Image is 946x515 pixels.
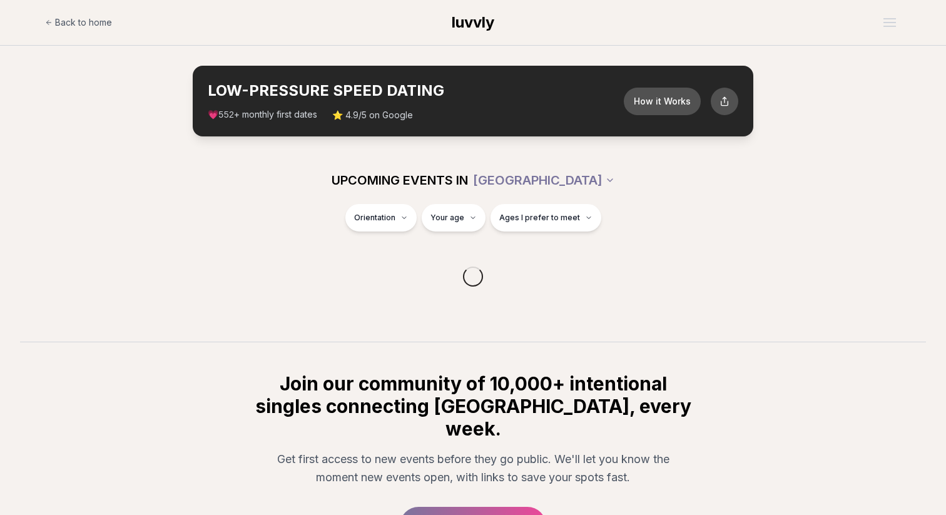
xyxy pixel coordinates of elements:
button: Orientation [345,204,417,232]
button: Your age [422,204,486,232]
span: ⭐ 4.9/5 on Google [332,109,413,121]
span: luvvly [452,13,494,31]
span: 💗 + monthly first dates [208,108,317,121]
span: Orientation [354,213,395,223]
h2: LOW-PRESSURE SPEED DATING [208,81,624,101]
button: [GEOGRAPHIC_DATA] [473,166,615,194]
span: 552 [218,110,234,120]
button: How it Works [624,88,701,115]
span: UPCOMING EVENTS IN [332,171,468,189]
button: Open menu [878,13,901,32]
h2: Join our community of 10,000+ intentional singles connecting [GEOGRAPHIC_DATA], every week. [253,372,693,440]
a: luvvly [452,13,494,33]
button: Ages I prefer to meet [491,204,601,232]
span: Back to home [55,16,112,29]
span: Ages I prefer to meet [499,213,580,223]
span: Your age [430,213,464,223]
a: Back to home [45,10,112,35]
p: Get first access to new events before they go public. We'll let you know the moment new events op... [263,450,683,487]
